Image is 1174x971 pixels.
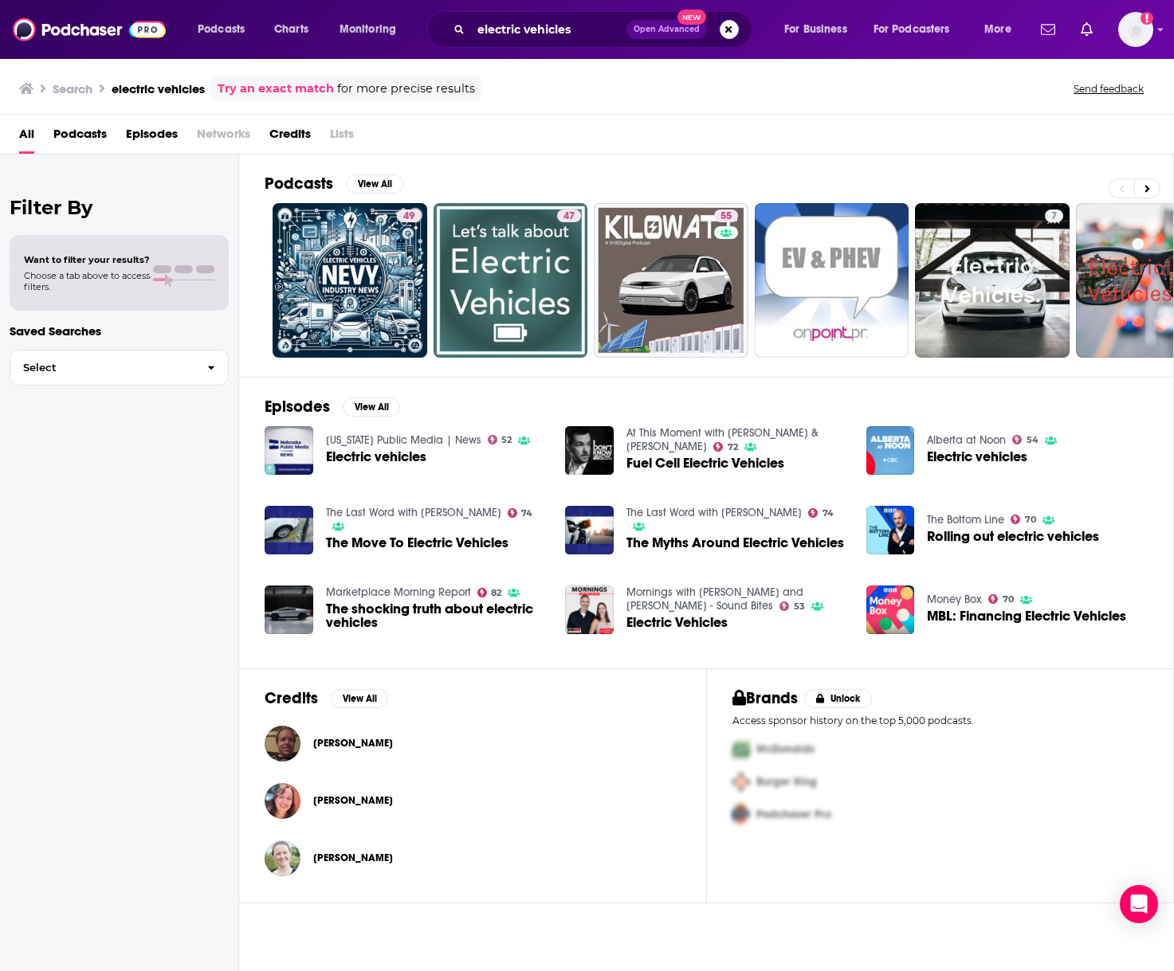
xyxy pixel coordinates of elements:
[1025,516,1036,523] span: 70
[808,508,834,518] a: 74
[313,794,393,807] a: Fiona Howarth
[442,11,768,48] div: Search podcasts, credits, & more...
[726,765,756,798] img: Second Pro Logo
[313,794,393,807] span: [PERSON_NAME]
[10,350,229,386] button: Select
[565,585,614,634] img: Electric Vehicles
[326,585,471,599] a: Marketplace Morning Report
[265,775,681,826] button: Fiona HowarthFiona Howarth
[756,742,815,756] span: McDonalds
[328,17,417,42] button: open menu
[126,121,178,154] span: Episodes
[265,840,300,876] img: Claire Miller
[403,209,414,225] span: 49
[794,603,805,610] span: 53
[773,17,867,42] button: open menu
[866,426,915,475] a: Electric vehicles
[1012,435,1039,444] a: 54
[626,536,844,550] span: The Myths Around Electric Vehicles
[756,808,831,821] span: Podchaser Pro
[565,506,614,554] img: The Myths Around Electric Vehicles
[1074,16,1099,43] a: Show notifications dropdown
[1118,12,1153,47] img: User Profile
[1118,12,1153,47] span: Logged in as carolinejames
[557,209,581,222] a: 47
[1141,12,1153,25] svg: Add a profile image
[973,17,1031,42] button: open menu
[626,456,784,470] a: Fuel Cell Electric Vehicles
[264,17,318,42] a: Charts
[265,397,400,417] a: EpisodesView All
[563,209,575,225] span: 47
[756,775,817,789] span: Burger King
[988,594,1014,604] a: 70
[1045,209,1063,222] a: 7
[265,506,313,554] img: The Move To Electric Vehicles
[626,426,819,453] a: At This Moment with Jim Jefferies & Amos Gill
[927,609,1126,623] a: MBL: Financing Electric Vehicles
[434,203,588,358] a: 47
[732,688,799,708] h2: Brands
[13,14,166,45] a: Podchaser - Follow, Share and Rate Podcasts
[337,80,475,98] span: for more precise results
[1035,16,1062,43] a: Show notifications dropdown
[265,783,300,819] img: Fiona Howarth
[331,689,388,708] button: View All
[779,601,805,611] a: 53
[326,536,508,550] a: The Move To Electric Vehicles
[265,174,403,194] a: PodcastsView All
[10,362,194,373] span: Select
[626,585,803,613] a: Mornings with Mike and Meg - Sound Bites
[265,688,388,708] a: CreditsView All
[19,121,34,154] a: All
[565,426,614,475] img: Fuel Cell Electric Vehicles
[313,737,393,750] span: [PERSON_NAME]
[274,18,308,41] span: Charts
[53,121,107,154] span: Podcasts
[326,506,501,519] a: The Last Word with Matt Cooper
[714,209,738,222] a: 55
[501,437,512,444] span: 52
[1011,515,1036,524] a: 70
[866,585,915,634] img: MBL: Financing Electric Vehicles
[1120,885,1158,923] div: Open Intercom Messenger
[269,121,311,154] span: Credits
[265,397,330,417] h2: Episodes
[491,589,501,597] span: 82
[313,737,393,750] a: Daniel E. Fearns
[726,733,756,765] img: First Pro Logo
[713,442,738,452] a: 72
[10,196,229,219] h2: Filter By
[326,450,426,464] a: Electric vehicles
[1118,12,1153,47] button: Show profile menu
[626,20,707,39] button: Open AdvancedNew
[1051,209,1057,225] span: 7
[10,323,229,339] p: Saved Searches
[866,506,915,554] img: Rolling out electric vehicles
[927,513,1004,527] a: The Bottom Line
[265,726,300,762] a: Daniel E. Fearns
[634,25,700,33] span: Open Advanced
[24,270,150,292] span: Choose a tab above to access filters.
[343,397,400,417] button: View All
[594,203,748,358] a: 55
[488,435,512,444] a: 52
[521,510,532,517] span: 74
[326,602,547,629] a: The shocking truth about electric vehicles
[927,433,1006,447] a: Alberta at Noon
[626,616,728,629] a: Electric Vehicles
[927,530,1099,543] a: Rolling out electric vehicles
[471,17,626,42] input: Search podcasts, credits, & more...
[187,17,265,42] button: open menu
[273,203,427,358] a: 49
[265,718,681,769] button: Daniel E. FearnsDaniel E. Fearns
[265,585,313,634] img: The shocking truth about electric vehicles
